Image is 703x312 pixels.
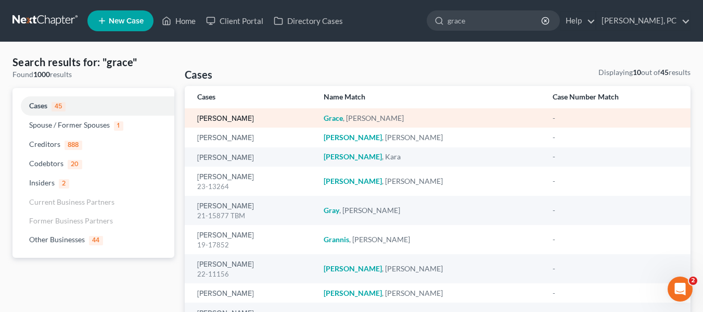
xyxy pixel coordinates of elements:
[68,160,82,169] span: 20
[12,193,174,211] a: Current Business Partners
[596,11,690,30] a: [PERSON_NAME], PC
[197,173,254,181] a: [PERSON_NAME]
[33,70,50,79] strong: 1000
[324,288,536,298] div: , [PERSON_NAME]
[109,17,144,25] span: New Case
[553,288,678,298] div: -
[12,135,174,154] a: Creditors888
[324,235,349,244] em: Grannis
[553,113,678,123] div: -
[324,114,343,122] em: Grace
[324,177,382,185] em: [PERSON_NAME]
[29,140,60,148] span: Creditors
[89,236,103,245] span: 44
[197,211,307,221] div: 21-15877 TBM
[197,115,254,122] a: [PERSON_NAME]
[29,178,55,187] span: Insiders
[553,205,678,216] div: -
[12,173,174,193] a: Insiders2
[52,102,66,111] span: 45
[660,68,669,77] strong: 45
[197,261,254,268] a: [PERSON_NAME]
[185,67,213,82] h4: Cases
[324,234,536,245] div: , [PERSON_NAME]
[114,121,123,131] span: 1
[29,235,85,244] span: Other Businesses
[29,120,110,129] span: Spouse / Former Spouses
[65,141,82,150] span: 888
[197,290,254,297] a: [PERSON_NAME]
[553,152,678,162] div: -
[12,69,174,80] div: Found results
[197,269,307,279] div: 22-11156
[560,11,595,30] a: Help
[12,55,174,69] h4: Search results for: "grace"
[315,86,544,108] th: Name Match
[197,154,254,161] a: [PERSON_NAME]
[324,289,382,297] em: [PERSON_NAME]
[324,152,382,161] em: [PERSON_NAME]
[553,234,678,245] div: -
[324,264,382,273] em: [PERSON_NAME]
[324,152,536,162] div: , Kara
[29,101,47,110] span: Cases
[157,11,201,30] a: Home
[197,232,254,239] a: [PERSON_NAME]
[12,154,174,173] a: Codebtors20
[59,179,69,189] span: 2
[269,11,348,30] a: Directory Cases
[544,86,691,108] th: Case Number Match
[197,134,254,142] a: [PERSON_NAME]
[324,132,536,143] div: , [PERSON_NAME]
[12,211,174,230] a: Former Business Partners
[553,176,678,186] div: -
[197,203,254,210] a: [PERSON_NAME]
[185,86,315,108] th: Cases
[324,205,536,216] div: , [PERSON_NAME]
[689,277,697,285] span: 2
[633,68,641,77] strong: 10
[197,182,307,192] div: 23-13264
[448,11,543,30] input: Search by name...
[324,113,536,123] div: , [PERSON_NAME]
[668,277,693,302] iframe: Intercom live chat
[324,206,339,215] em: Gray
[12,96,174,116] a: Cases45
[324,176,536,186] div: , [PERSON_NAME]
[324,133,382,142] em: [PERSON_NAME]
[324,264,536,274] div: , [PERSON_NAME]
[12,230,174,249] a: Other Businesses44
[201,11,269,30] a: Client Portal
[197,240,307,250] div: 19-17852
[29,197,114,206] span: Current Business Partners
[12,116,174,135] a: Spouse / Former Spouses1
[553,264,678,274] div: -
[598,67,691,78] div: Displaying out of results
[29,216,113,225] span: Former Business Partners
[553,132,678,143] div: -
[29,159,63,168] span: Codebtors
